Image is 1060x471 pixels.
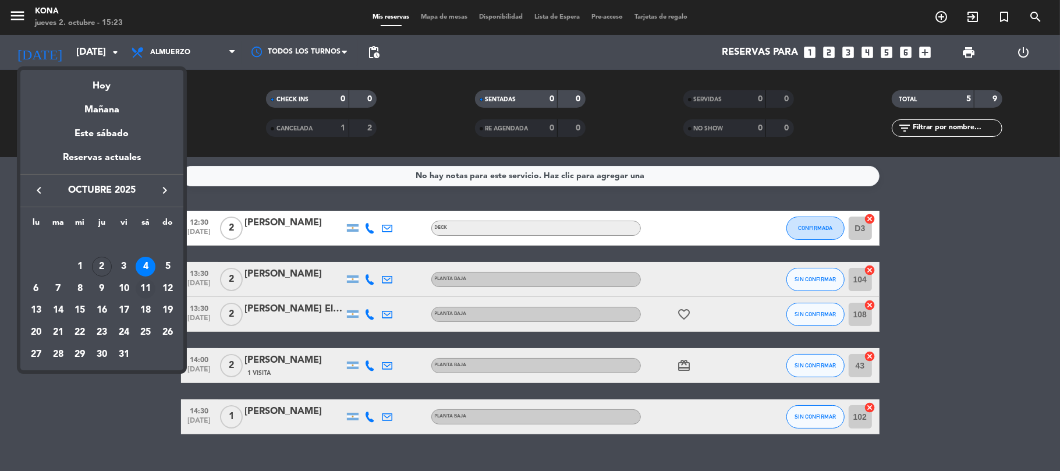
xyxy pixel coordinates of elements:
[91,256,113,278] td: 2 de octubre de 2025
[25,299,47,321] td: 13 de octubre de 2025
[47,278,69,300] td: 7 de octubre de 2025
[157,299,179,321] td: 19 de octubre de 2025
[47,299,69,321] td: 14 de octubre de 2025
[20,150,183,174] div: Reservas actuales
[154,183,175,198] button: keyboard_arrow_right
[25,321,47,343] td: 20 de octubre de 2025
[92,257,112,277] div: 2
[114,279,134,299] div: 10
[135,299,157,321] td: 18 de octubre de 2025
[158,300,178,320] div: 19
[114,345,134,364] div: 31
[70,300,90,320] div: 15
[69,343,91,366] td: 29 de octubre de 2025
[158,257,178,277] div: 5
[25,233,179,256] td: OCT.
[69,216,91,234] th: miércoles
[135,216,157,234] th: sábado
[20,118,183,150] div: Este sábado
[25,216,47,234] th: lunes
[136,279,155,299] div: 11
[26,323,46,342] div: 20
[48,323,68,342] div: 21
[114,323,134,342] div: 24
[70,345,90,364] div: 29
[47,343,69,366] td: 28 de octubre de 2025
[92,323,112,342] div: 23
[158,183,172,197] i: keyboard_arrow_right
[157,216,179,234] th: domingo
[29,183,49,198] button: keyboard_arrow_left
[136,300,155,320] div: 18
[48,279,68,299] div: 7
[91,343,113,366] td: 30 de octubre de 2025
[48,300,68,320] div: 14
[69,299,91,321] td: 15 de octubre de 2025
[47,216,69,234] th: martes
[92,300,112,320] div: 16
[70,257,90,277] div: 1
[20,94,183,118] div: Mañana
[92,279,112,299] div: 9
[91,216,113,234] th: jueves
[69,256,91,278] td: 1 de octubre de 2025
[32,183,46,197] i: keyboard_arrow_left
[49,183,154,198] span: octubre 2025
[25,343,47,366] td: 27 de octubre de 2025
[91,321,113,343] td: 23 de octubre de 2025
[113,256,135,278] td: 3 de octubre de 2025
[136,257,155,277] div: 4
[25,278,47,300] td: 6 de octubre de 2025
[157,256,179,278] td: 5 de octubre de 2025
[91,278,113,300] td: 9 de octubre de 2025
[91,299,113,321] td: 16 de octubre de 2025
[135,321,157,343] td: 25 de octubre de 2025
[157,278,179,300] td: 12 de octubre de 2025
[114,257,134,277] div: 3
[70,323,90,342] div: 22
[48,345,68,364] div: 28
[158,279,178,299] div: 12
[69,321,91,343] td: 22 de octubre de 2025
[135,256,157,278] td: 4 de octubre de 2025
[26,345,46,364] div: 27
[113,321,135,343] td: 24 de octubre de 2025
[113,343,135,366] td: 31 de octubre de 2025
[113,216,135,234] th: viernes
[135,278,157,300] td: 11 de octubre de 2025
[47,321,69,343] td: 21 de octubre de 2025
[136,323,155,342] div: 25
[70,279,90,299] div: 8
[113,278,135,300] td: 10 de octubre de 2025
[26,279,46,299] div: 6
[26,300,46,320] div: 13
[157,321,179,343] td: 26 de octubre de 2025
[69,278,91,300] td: 8 de octubre de 2025
[158,323,178,342] div: 26
[92,345,112,364] div: 30
[20,70,183,94] div: Hoy
[114,300,134,320] div: 17
[113,299,135,321] td: 17 de octubre de 2025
